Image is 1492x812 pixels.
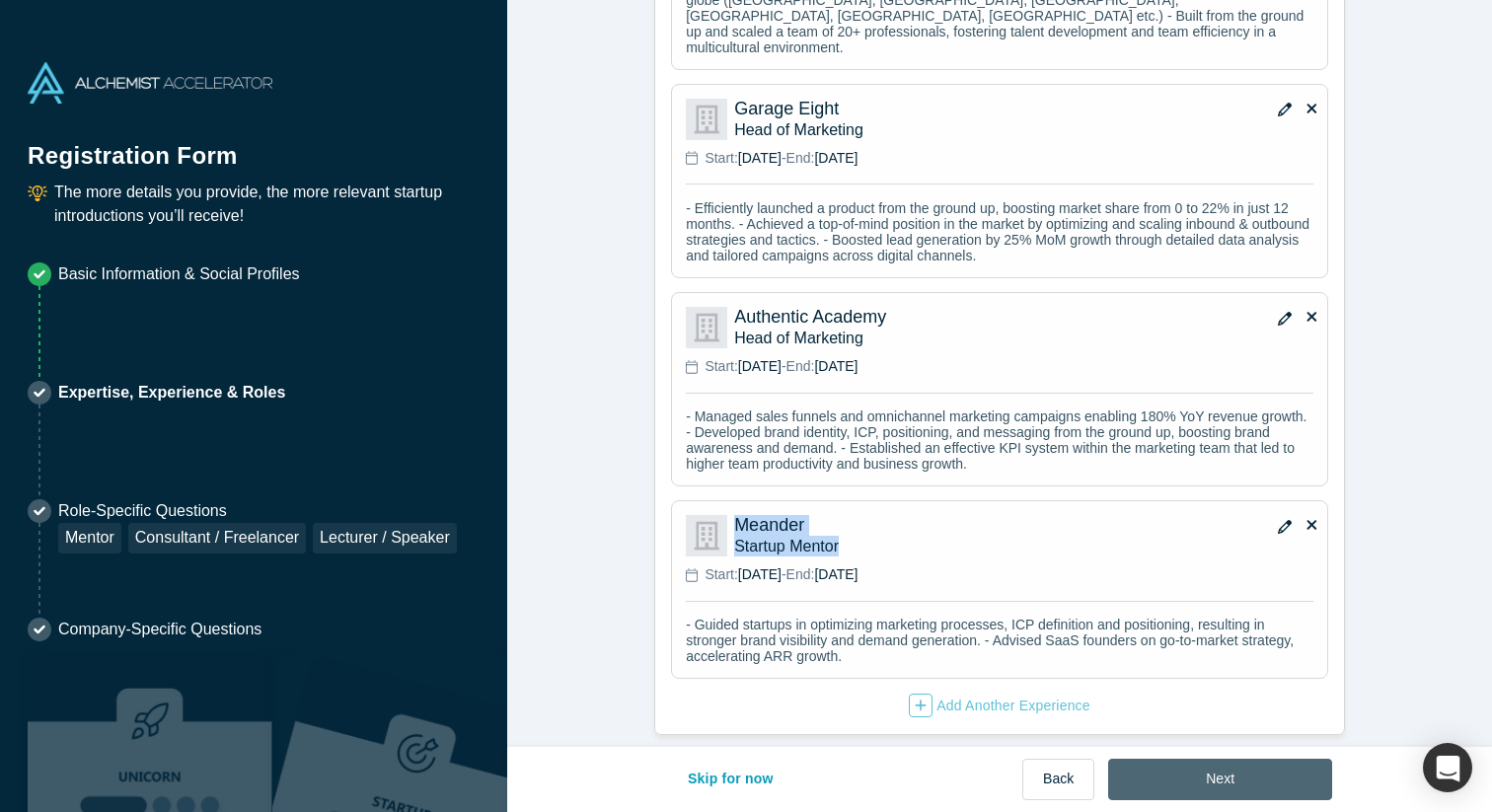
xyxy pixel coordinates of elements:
[734,99,1168,119] p: Garage Eight
[705,150,737,166] span: Start:
[58,381,285,405] p: Expertise, Experience & Roles
[908,693,1091,718] button: Add Another Experience
[58,618,261,641] p: Company-Specific Questions
[686,99,727,140] img: Garage Eight logo
[738,358,782,374] span: [DATE]
[1022,759,1094,800] button: Back
[734,119,1313,140] p: Head of Marketing
[128,523,306,554] div: Consultant / Freelancer
[28,62,272,104] img: Alchemist Accelerator Logo
[814,150,858,166] span: [DATE]
[667,759,794,800] button: Skip for now
[28,117,480,174] h1: Registration Form
[814,358,858,374] span: [DATE]
[58,499,457,523] p: Role-Specific Questions
[786,566,815,582] span: End:
[686,307,727,348] img: Authentic Academy logo
[734,328,1313,348] p: Head of Marketing
[54,181,480,228] p: The more details you provide, the more relevant startup introductions you’ll receive!
[814,566,858,582] span: [DATE]
[686,617,1313,664] p: - Guided startups in optimizing marketing processes, ICP definition and positioning, resulting in...
[909,694,1090,717] div: Add Another Experience
[734,515,1168,536] p: Meander
[58,523,121,554] div: Mentor
[705,358,737,374] span: Start:
[705,564,858,585] p: -
[313,523,457,554] div: Lecturer / Speaker
[786,358,815,374] span: End:
[705,566,737,582] span: Start:
[58,262,300,286] p: Basic Information & Social Profiles
[705,356,858,377] p: -
[686,200,1313,263] p: - Efficiently launched a product from the ground up, boosting market share from 0 to 22% in just ...
[1108,759,1332,800] button: Next
[734,536,1313,556] p: Startup Mentor
[786,150,815,166] span: End:
[738,566,782,582] span: [DATE]
[738,150,782,166] span: [DATE]
[686,408,1313,472] p: - Managed sales funnels and omnichannel marketing campaigns enabling 180% YoY revenue growth. - D...
[734,307,1168,328] p: Authentic Academy
[686,515,727,556] img: Meander logo
[705,148,858,169] p: -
